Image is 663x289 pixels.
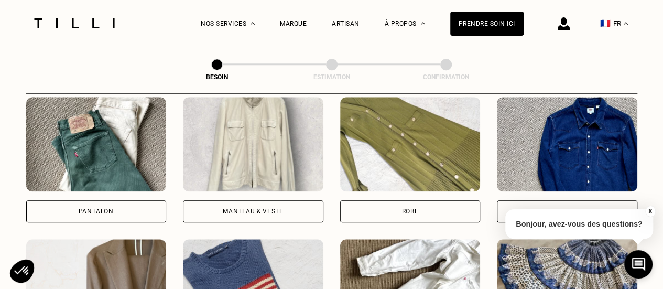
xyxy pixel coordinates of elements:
div: Besoin [165,73,269,81]
img: menu déroulant [624,22,628,25]
img: Tilli retouche votre Pantalon [26,97,167,191]
div: Confirmation [394,73,498,81]
img: Menu déroulant à propos [421,22,425,25]
div: Manteau & Veste [223,208,283,215]
a: Artisan [332,20,360,27]
a: Prendre soin ici [450,12,524,36]
p: Bonjour, avez-vous des questions? [505,209,653,239]
div: Robe [402,208,418,215]
div: Pantalon [79,208,114,215]
img: Tilli retouche votre Robe [340,97,481,191]
img: Tilli retouche votre Manteau & Veste [183,97,323,191]
div: Estimation [279,73,384,81]
a: Marque [280,20,307,27]
img: Tilli retouche votre Haut [497,97,637,191]
span: 🇫🇷 [600,18,611,28]
button: X [645,206,655,217]
img: Logo du service de couturière Tilli [30,18,118,28]
img: Menu déroulant [251,22,255,25]
img: icône connexion [558,17,570,30]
